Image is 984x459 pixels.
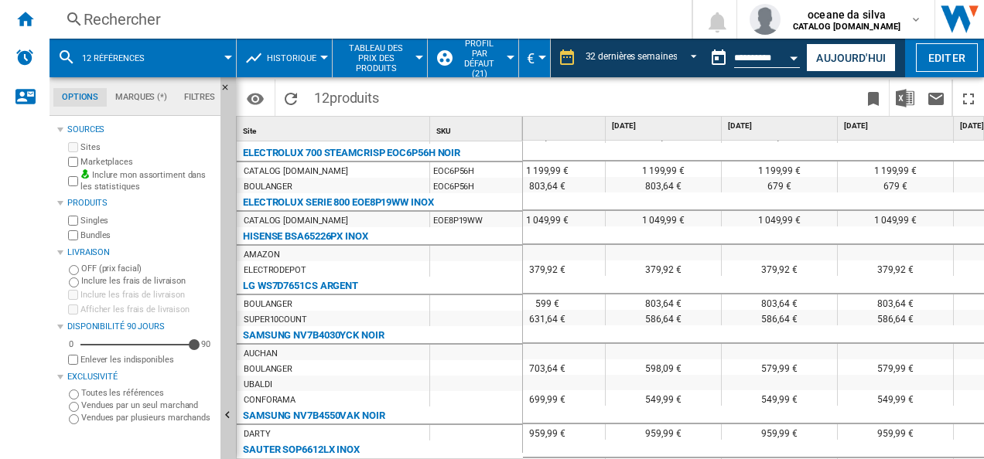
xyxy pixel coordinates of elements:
[527,39,542,77] button: €
[722,310,837,325] div: 586,64 €
[750,4,781,35] img: profile.jpg
[858,80,889,116] button: Créer un favoris
[84,8,651,30] div: Rechercher
[243,227,368,246] div: HISENSE BSA65226PX INOX
[916,43,978,72] button: Editer
[722,294,837,310] div: 803,64 €
[612,121,718,131] span: [DATE]
[781,42,808,70] button: Open calendar
[81,412,214,423] label: Vendues par plusieurs marchands
[267,53,316,63] span: Historique
[793,7,900,22] span: oceane da silva
[53,88,107,107] md-tab-item: Options
[107,88,176,107] md-tab-item: Marques (*)
[722,260,837,276] div: 379,92 €
[68,304,78,314] input: Afficher les frais de livraison
[243,127,256,135] span: Site
[606,294,721,310] div: 803,64 €
[67,371,214,383] div: Exclusivité
[68,142,78,152] input: Sites
[240,117,429,141] div: Sort None
[69,402,79,412] input: Vendues par un seul marchand
[456,39,502,79] span: Profil par défaut (21)
[606,177,721,192] div: 803,64 €
[793,22,900,32] b: CATALOG [DOMAIN_NAME]
[430,212,522,227] div: EOE8P19WW
[838,359,953,375] div: 579,99 €
[493,117,605,136] div: [DATE]
[244,377,272,393] div: UBALDI
[586,51,678,62] div: 32 dernières semaines
[80,337,194,352] md-slider: Disponibilité
[606,161,721,177] div: 1 199,99 €
[490,211,605,226] div: 1 049,99 €
[80,215,214,226] label: Singles
[838,177,953,192] div: 679 €
[220,77,239,105] button: Masquer
[244,393,296,408] div: CONFORAMA
[606,211,721,226] div: 1 049,99 €
[490,424,605,440] div: 959,99 €
[80,229,214,241] label: Bundles
[68,230,78,240] input: Bundles
[490,390,605,406] div: 699,99 €
[728,121,834,131] span: [DATE]
[80,289,214,301] label: Inclure les frais de livraison
[68,216,78,226] input: Singles
[68,355,78,365] input: Afficher les frais de livraison
[67,246,214,259] div: Livraison
[244,263,306,278] div: ELECTRODEPOT
[69,414,79,424] input: Vendues par plusieurs marchands
[69,265,79,275] input: OFF (prix facial)
[921,80,952,116] button: Envoyer ce rapport par email
[80,354,214,365] label: Enlever les indisponibles
[81,399,214,411] label: Vendues par un seul marchand
[81,275,214,287] label: Inclure les frais de livraison
[67,124,214,136] div: Sources
[430,178,522,193] div: EOC6P56H
[806,43,896,72] button: Aujourd'hui
[244,362,292,377] div: BOULANGER
[609,117,721,136] div: [DATE]
[490,310,605,325] div: 631,64 €
[722,390,837,406] div: 549,99 €
[340,39,419,77] div: Tableau des prix des produits
[243,406,385,425] div: SAMSUNG NV7B4550VAK NOIR
[80,304,214,315] label: Afficher les frais de livraison
[606,390,721,406] div: 549,99 €
[844,121,950,131] span: [DATE]
[584,46,704,71] md-select: REPORTS.WIZARD.STEPS.REPORT.STEPS.REPORT_OPTIONS.PERIOD: 32 dernières semaines
[430,162,522,178] div: EOC6P56H
[722,161,837,177] div: 1 199,99 €
[69,277,79,287] input: Inclure les frais de livraison
[838,390,953,406] div: 549,99 €
[68,157,78,167] input: Marketplaces
[244,427,271,442] div: DARTY
[606,359,721,375] div: 598,09 €
[244,179,292,195] div: BOULANGER
[81,263,214,274] label: OFF (prix facial)
[69,389,79,399] input: Toutes les références
[722,424,837,440] div: 959,99 €
[240,117,429,141] div: Site Sort None
[456,39,510,77] button: Profil par défaut (21)
[244,164,348,179] div: CATALOG [DOMAIN_NAME]
[67,197,214,209] div: Produits
[244,346,277,362] div: AUCHAN
[838,211,953,226] div: 1 049,99 €
[57,39,228,77] div: 12 références
[838,161,953,177] div: 1 199,99 €
[722,211,837,226] div: 1 049,99 €
[82,53,145,63] span: 12 références
[68,172,78,191] input: Inclure mon assortiment dans les statistiques
[890,80,921,116] button: Télécharger au format Excel
[703,42,734,73] button: md-calendar
[606,260,721,276] div: 379,92 €
[243,326,384,345] div: SAMSUNG NV7B4030YCK NOIR
[838,310,953,325] div: 586,64 €
[841,117,953,136] div: [DATE]
[490,359,605,375] div: 703,64 €
[243,144,460,162] div: ELECTROLUX 700 STEAMCRISP EOC6P56H NOIR
[197,338,214,350] div: 90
